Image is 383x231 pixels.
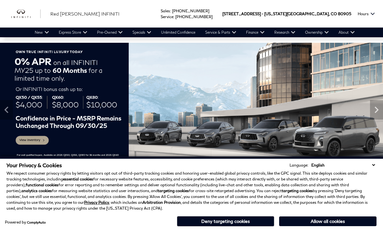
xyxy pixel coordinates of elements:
[161,8,170,13] span: Sales
[158,188,189,193] strong: targeting cookies
[50,11,119,17] span: Red [PERSON_NAME] INFINITI
[279,216,377,226] button: Allow all cookies
[161,14,173,19] span: Service
[30,28,54,37] a: New
[175,14,213,19] a: [PHONE_NUMBER]
[290,163,308,167] div: Language:
[11,9,41,18] a: infiniti
[222,11,351,16] a: [STREET_ADDRESS] • [US_STATE][GEOGRAPHIC_DATA], CO 80905
[26,182,58,187] strong: functional cookies
[142,200,181,205] strong: Arbitration Provision
[170,8,171,13] span: :
[6,162,62,168] span: Your Privacy & Cookies
[11,9,41,18] img: INFINITI
[300,28,334,37] a: Ownership
[156,28,200,37] a: Unlimited Confidence
[5,220,46,224] div: Powered by
[310,162,377,168] select: Language Select
[63,177,93,181] strong: essential cookies
[92,28,128,37] a: Pre-Owned
[269,28,300,37] a: Research
[177,216,274,226] button: Deny targeting cookies
[30,28,360,37] nav: Main Navigation
[334,28,360,37] a: About
[50,10,119,17] a: Red [PERSON_NAME] INFINITI
[282,188,313,193] strong: targeting cookies
[27,220,46,224] a: ComplyAuto
[172,8,209,13] a: [PHONE_NUMBER]
[370,100,383,120] div: Next
[173,14,174,19] span: :
[200,28,241,37] a: Service & Parts
[128,28,156,37] a: Specials
[241,28,269,37] a: Finance
[84,200,109,205] a: Privacy Policy
[21,188,52,193] strong: analytics cookies
[54,28,92,37] a: Express Store
[6,170,377,211] p: We respect consumer privacy rights by letting visitors opt out of third-party tracking cookies an...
